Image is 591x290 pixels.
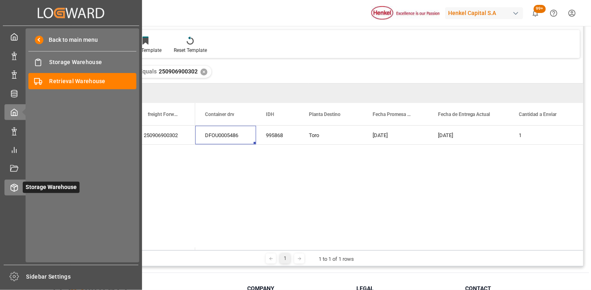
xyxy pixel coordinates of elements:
[205,112,234,117] span: Container drv
[4,29,138,45] a: My Cockpit
[4,47,138,63] a: Impo
[445,5,526,21] button: Henkel Capital S.A
[139,68,157,75] span: Equals
[26,273,139,281] span: Sidebar Settings
[299,126,363,144] div: Toro
[50,58,137,67] span: Storage Warehouse
[43,36,98,44] span: Back to main menu
[4,180,138,195] a: Storage WarehouseStorage Warehouse
[4,85,138,101] a: Master Data
[4,161,138,176] a: Document Management
[28,54,136,70] a: Storage Warehouse
[445,7,523,19] div: Henkel Capital S.A
[266,112,274,117] span: IDH
[319,255,354,263] div: 1 to 1 of 1 rows
[371,6,440,20] img: Henkel%20logo.jpg_1689854090.jpg
[134,126,195,144] div: 250906900302
[509,126,580,144] div: 1
[4,67,138,82] a: Expo
[23,182,80,193] span: Storage Warehouse
[201,69,207,75] div: ✕
[280,253,290,264] div: 1
[4,123,138,139] a: Data Management
[148,112,178,117] span: freight Forwarder Reference Number drv
[519,112,557,117] span: Cantidad a Enviar
[159,68,198,75] span: 250906900302
[256,126,299,144] div: 995868
[50,77,137,86] span: Retrieval Warehouse
[28,73,136,89] a: Retrieval Warehouse
[526,4,545,22] button: show 100 new notifications
[373,112,411,117] span: Fecha Promesa de Entrega
[428,126,509,144] div: [DATE]
[4,142,138,158] a: My Reports
[195,126,256,144] div: DFOU0005486
[129,47,162,54] div: Save Template
[534,5,546,13] span: 99+
[438,112,490,117] span: Fecha de Entrega Actual
[545,4,563,22] button: Help Center
[174,47,207,54] div: Reset Template
[363,126,428,144] div: [DATE]
[309,112,341,117] span: Planta Destino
